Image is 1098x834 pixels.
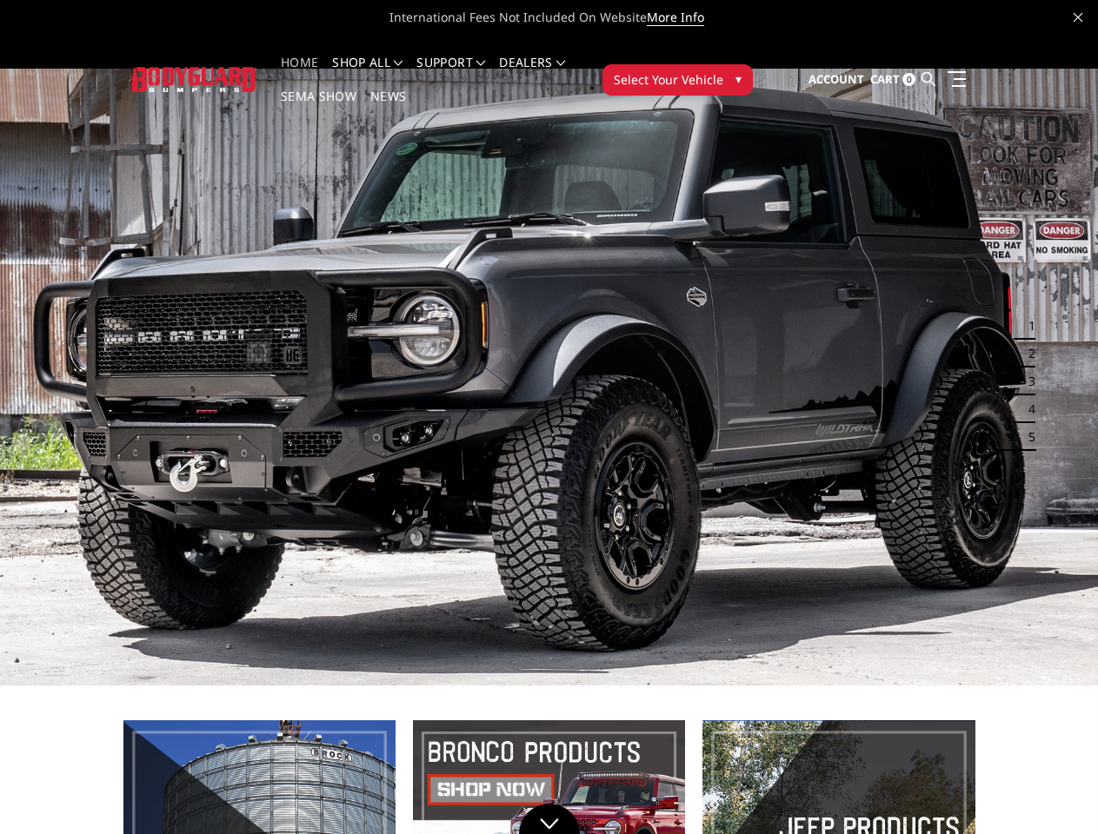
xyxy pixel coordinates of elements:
button: 4 of 5 [1018,395,1035,423]
button: Select Your Vehicle [602,64,753,96]
img: BODYGUARD BUMPERS [132,67,256,91]
button: 1 of 5 [1018,312,1035,340]
span: ▾ [735,69,742,88]
button: 2 of 5 [1018,340,1035,367]
span: Account [809,71,864,87]
span: Select Your Vehicle [614,70,723,89]
span: Cart [870,71,900,87]
iframe: Chat Widget [1011,751,1098,834]
button: 5 of 5 [1018,423,1035,451]
a: Support [416,56,485,90]
a: shop all [332,56,403,90]
button: 3 of 5 [1018,367,1035,395]
a: SEMA Show [281,90,356,124]
a: Dealers [499,56,565,90]
span: 0 [902,73,915,86]
a: Cart 0 [870,56,915,103]
a: Account [809,56,864,103]
a: More Info [647,9,704,26]
a: News [370,90,406,124]
a: Home [281,56,318,90]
